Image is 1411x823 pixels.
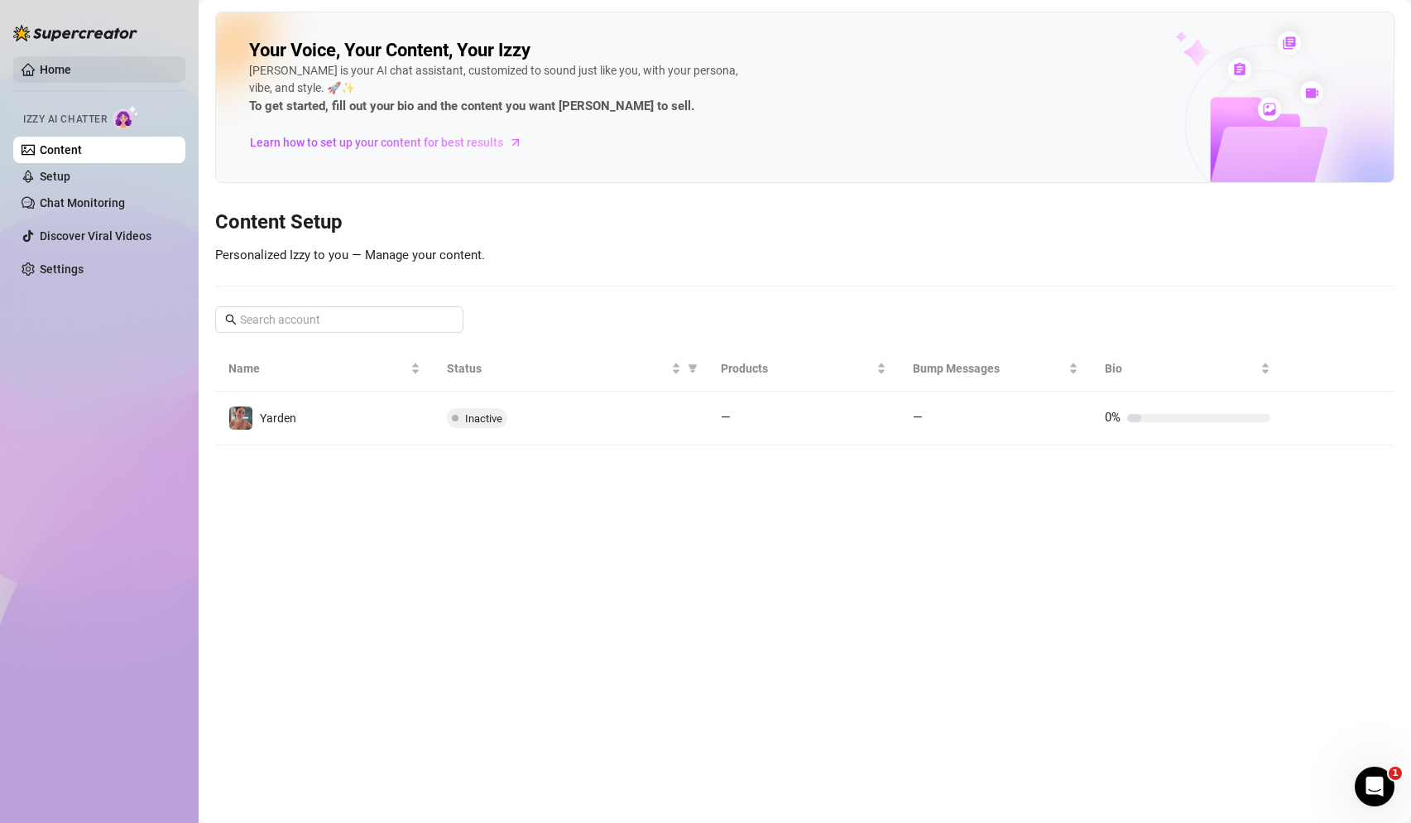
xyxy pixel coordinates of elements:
[40,143,82,156] a: Content
[688,363,698,373] span: filter
[447,359,668,378] span: Status
[228,359,407,378] span: Name
[1105,410,1121,425] span: 0%
[260,411,296,425] span: Yarden
[249,99,694,113] strong: To get started, fill out your bio and the content you want [PERSON_NAME] to sell.
[229,407,252,430] img: Yarden
[40,262,84,276] a: Settings
[13,25,137,41] img: logo-BBDzfeDw.svg
[1105,359,1257,378] span: Bio
[249,129,535,156] a: Learn how to set up your content for best results
[215,346,434,392] th: Name
[1092,346,1284,392] th: Bio
[434,346,708,392] th: Status
[1355,767,1394,806] iframe: Intercom live chat
[215,248,485,262] span: Personalized Izzy to you — Manage your content.
[465,412,502,425] span: Inactive
[249,62,746,117] div: [PERSON_NAME] is your AI chat assistant, customized to sound just like you, with your persona, vi...
[721,410,731,425] span: —
[913,359,1065,378] span: Bump Messages
[40,196,125,209] a: Chat Monitoring
[113,105,139,129] img: AI Chatter
[913,410,923,425] span: —
[1137,13,1394,182] img: ai-chatter-content-library-cLFOSyPT.png
[23,112,107,128] span: Izzy AI Chatter
[900,346,1092,392] th: Bump Messages
[40,229,151,243] a: Discover Viral Videos
[250,133,503,152] span: Learn how to set up your content for best results
[1389,767,1402,780] span: 1
[249,39,530,62] h2: Your Voice, Your Content, Your Izzy
[240,310,440,329] input: Search account
[684,356,701,381] span: filter
[40,63,71,76] a: Home
[40,170,70,183] a: Setup
[708,346,900,392] th: Products
[507,134,524,151] span: arrow-right
[215,209,1394,236] h3: Content Setup
[721,359,873,378] span: Products
[225,314,237,325] span: search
